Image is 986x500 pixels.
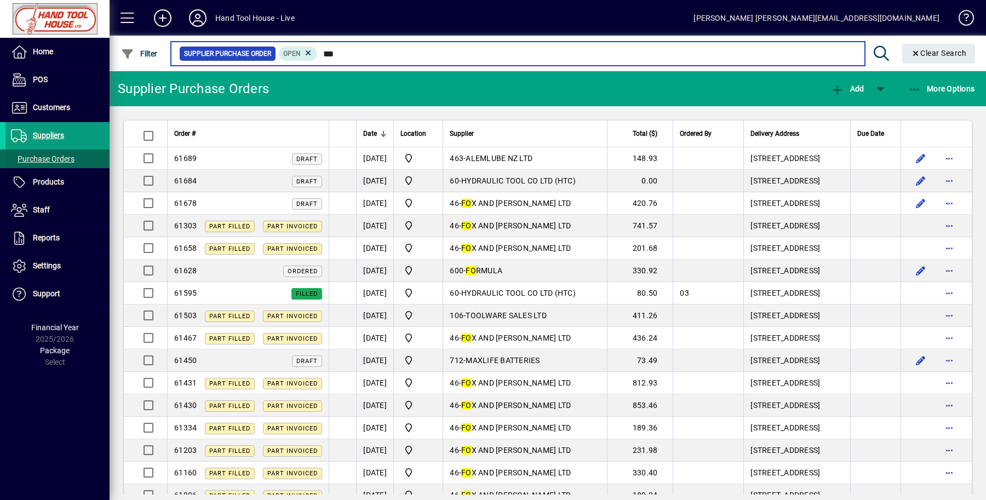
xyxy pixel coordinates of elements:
[209,380,250,387] span: Part Filled
[267,403,318,410] span: Part Invoiced
[267,492,318,499] span: Part Invoiced
[11,154,74,163] span: Purchase Orders
[400,376,436,389] span: Frankton
[680,128,712,140] span: Ordered By
[400,152,436,165] span: Frankton
[443,192,607,215] td: -
[941,464,958,481] button: More options
[466,266,502,275] span: RMULA
[267,223,318,230] span: Part Invoiced
[356,215,393,237] td: [DATE]
[450,356,463,365] span: 712
[443,237,607,260] td: -
[209,425,250,432] span: Part Filled
[607,192,673,215] td: 420.76
[607,170,673,192] td: 0.00
[450,423,459,432] span: 46
[400,128,436,140] div: Location
[400,399,436,412] span: Frankton
[400,444,436,457] span: Frankton
[466,154,532,163] span: ALEMLUBE NZ LTD
[443,462,607,484] td: -
[450,128,474,140] span: Supplier
[443,170,607,192] td: -
[356,237,393,260] td: [DATE]
[941,396,958,414] button: More options
[5,150,110,168] a: Purchase Orders
[296,156,318,163] span: Draft
[443,147,607,170] td: -
[118,44,160,64] button: Filter
[31,323,79,332] span: Financial Year
[466,266,476,275] em: FO
[267,335,318,342] span: Part Invoiced
[912,194,930,212] button: Edit
[174,266,197,275] span: 61628
[461,401,472,410] em: FO
[614,128,667,140] div: Total ($)
[450,266,463,275] span: 600
[267,470,318,477] span: Part Invoiced
[174,244,197,252] span: 61658
[831,84,864,93] span: Add
[633,128,657,140] span: Total ($)
[743,394,850,417] td: [STREET_ADDRESS]
[607,349,673,372] td: 73.49
[607,327,673,349] td: 436.24
[400,197,436,210] span: Frankton
[174,423,197,432] span: 61334
[33,131,64,140] span: Suppliers
[209,313,250,320] span: Part Filled
[450,468,459,477] span: 46
[443,260,607,282] td: -
[743,349,850,372] td: [STREET_ADDRESS]
[857,128,894,140] div: Due Date
[356,192,393,215] td: [DATE]
[461,423,472,432] em: FO
[400,309,436,322] span: Frankton
[461,199,571,208] span: X AND [PERSON_NAME] LTD
[950,2,972,38] a: Knowledge Base
[450,491,459,499] span: 46
[461,446,571,455] span: X AND [PERSON_NAME] LTD
[743,260,850,282] td: [STREET_ADDRESS]
[267,245,318,252] span: Part Invoiced
[296,358,318,365] span: Draft
[607,260,673,282] td: 330.92
[400,242,436,255] span: Frankton
[461,199,472,208] em: FO
[902,44,976,64] button: Clear
[941,441,958,459] button: More options
[443,349,607,372] td: -
[443,282,607,304] td: -
[607,282,673,304] td: 80.50
[461,378,472,387] em: FO
[461,401,571,410] span: X AND [PERSON_NAME] LTD
[356,372,393,394] td: [DATE]
[356,439,393,462] td: [DATE]
[743,439,850,462] td: [STREET_ADDRESS]
[450,289,459,297] span: 60
[743,417,850,439] td: [STREET_ADDRESS]
[174,491,197,499] span: 61006
[461,244,571,252] span: X AND [PERSON_NAME] LTD
[5,94,110,122] a: Customers
[5,38,110,66] a: Home
[400,466,436,479] span: Frankton
[607,394,673,417] td: 853.46
[209,403,250,410] span: Part Filled
[450,311,463,320] span: 106
[296,200,318,208] span: Draft
[33,75,48,84] span: POS
[750,128,799,140] span: Delivery Address
[743,372,850,394] td: [STREET_ADDRESS]
[443,215,607,237] td: -
[941,217,958,234] button: More options
[607,147,673,170] td: 148.93
[941,374,958,392] button: More options
[443,439,607,462] td: -
[5,225,110,252] a: Reports
[461,468,472,477] em: FO
[40,346,70,355] span: Package
[363,128,387,140] div: Date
